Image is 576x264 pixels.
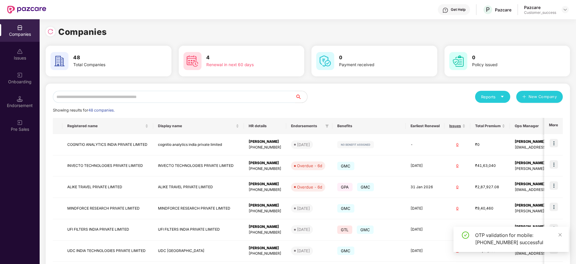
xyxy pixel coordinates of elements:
[73,54,149,62] h3: 48
[244,118,286,134] th: HR details
[339,62,415,68] div: Payment received
[475,232,562,246] div: OTP validation for mobile: [PHONE_NUMBER] successful
[442,7,448,13] img: svg+xml;base64,PHN2ZyBpZD0iSGVscC0zMngzMiIgeG1sbnM9Imh0dHA6Ly93d3cudzMub3JnLzIwMDAvc3ZnIiB3aWR0aD...
[17,120,23,126] img: svg+xml;base64,PHN2ZyB3aWR0aD0iMjAiIGhlaWdodD0iMjAiIHZpZXdCb3g9IjAgMCAyMCAyMCIgZmlsbD0ibm9uZSIgeG...
[522,95,526,100] span: plus
[337,204,354,213] span: GMC
[297,163,322,169] div: Overdue - 6d
[17,25,23,31] img: svg+xml;base64,PHN2ZyBpZD0iQ29tcGFuaWVzIiB4bWxucz0iaHR0cDovL3d3dy53My5vcmcvMjAwMC9zdmciIHdpZHRoPS...
[406,177,444,198] td: 31 Jan 2026
[153,177,244,198] td: ALIKE TRAVEL PRIVATE LIMITED
[249,245,281,251] div: [PERSON_NAME]
[550,224,558,232] img: icon
[444,118,470,134] th: Issues
[524,5,556,10] div: Pazcare
[297,184,322,190] div: Overdue - 6d
[153,198,244,219] td: MINDFORCE RESEARCH PRIVATE LIMITED
[297,248,310,254] div: [DATE]
[153,134,244,155] td: cognitio analytics india private limited
[249,166,281,172] div: [PHONE_NUMBER]
[449,142,465,148] div: 0
[58,25,107,38] h1: Companies
[7,6,46,14] img: New Pazcare Logo
[50,52,68,70] img: svg+xml;base64,PHN2ZyB4bWxucz0iaHR0cDovL3d3dy53My5vcmcvMjAwMC9zdmciIHdpZHRoPSI2MCIgaGVpZ2h0PSI2MC...
[249,230,281,235] div: [PHONE_NUMBER]
[449,206,465,211] div: 0
[249,181,281,187] div: [PERSON_NAME]
[295,91,308,103] button: search
[550,181,558,190] img: icon
[183,52,202,70] img: svg+xml;base64,PHN2ZyB4bWxucz0iaHR0cDovL3d3dy53My5vcmcvMjAwMC9zdmciIHdpZHRoPSI2MCIgaGVpZ2h0PSI2MC...
[324,122,330,130] span: filter
[472,62,548,68] div: Policy issued
[297,142,310,148] div: [DATE]
[153,219,244,241] td: UFI FILTERS INDIA PRIVATE LIMITED
[558,233,562,237] span: close
[88,108,115,112] span: 48 companies.
[206,62,282,68] div: Renewal in next 60 days
[325,124,329,128] span: filter
[337,226,352,234] span: GTL
[249,208,281,214] div: [PHONE_NUMBER]
[249,203,281,208] div: [PERSON_NAME]
[153,241,244,262] td: UDC [GEOGRAPHIC_DATA]
[406,134,444,155] td: -
[17,48,23,54] img: svg+xml;base64,PHN2ZyBpZD0iSXNzdWVzX2Rpc2FibGVkIiB4bWxucz0iaHR0cDovL3d3dy53My5vcmcvMjAwMC9zdmciIH...
[53,108,115,112] span: Showing results for
[451,7,465,12] div: Get Help
[475,184,505,190] div: ₹2,87,927.08
[339,54,415,62] h3: 0
[73,62,149,68] div: Total Companies
[470,118,510,134] th: Total Premium
[357,226,374,234] span: GMC
[297,205,310,211] div: [DATE]
[249,160,281,166] div: [PERSON_NAME]
[249,187,281,193] div: [PHONE_NUMBER]
[462,232,469,239] span: check-circle
[62,219,153,241] td: UFI FILTERS INDIA PRIVATE LIMITED
[516,91,563,103] button: plusNew Company
[406,241,444,262] td: [DATE]
[249,145,281,150] div: [PHONE_NUMBER]
[337,183,353,191] span: GPA
[62,118,153,134] th: Registered name
[62,155,153,177] td: INVECTO TECHNOLOGIES PRIVATE LIMITED
[544,118,563,134] th: More
[495,7,511,13] div: Pazcare
[550,139,558,147] img: icon
[62,134,153,155] td: COGNITIO ANALYTICS INDIA PRIVATE LIMITED
[472,54,548,62] h3: 0
[291,124,323,128] span: Endorsements
[62,177,153,198] td: ALIKE TRAVEL PRIVATE LIMITED
[475,142,505,148] div: ₹0
[297,226,310,232] div: [DATE]
[449,124,461,128] span: Issues
[249,139,281,145] div: [PERSON_NAME]
[62,198,153,219] td: MINDFORCE RESEARCH PRIVATE LIMITED
[357,183,374,191] span: GMC
[529,94,557,100] span: New Company
[524,10,556,15] div: Customer_success
[295,94,307,99] span: search
[486,6,490,13] span: P
[316,52,334,70] img: svg+xml;base64,PHN2ZyB4bWxucz0iaHR0cDovL3d3dy53My5vcmcvMjAwMC9zdmciIHdpZHRoPSI2MCIgaGVpZ2h0PSI2MC...
[406,198,444,219] td: [DATE]
[332,118,406,134] th: Benefits
[153,155,244,177] td: INVECTO TECHNOLOGIES PRIVATE LIMITED
[481,94,504,100] div: Reports
[475,163,505,169] div: ₹41,63,040
[206,54,282,62] h3: 4
[563,7,568,12] img: svg+xml;base64,PHN2ZyBpZD0iRHJvcGRvd24tMzJ4MzIiIHhtbG5zPSJodHRwOi8vd3d3LnczLm9yZy8yMDAwL3N2ZyIgd2...
[47,29,53,35] img: svg+xml;base64,PHN2ZyBpZD0iUmVsb2FkLTMyeDMyIiB4bWxucz0iaHR0cDovL3d3dy53My5vcmcvMjAwMC9zdmciIHdpZH...
[449,227,465,232] div: 0
[337,247,354,255] span: GMC
[406,219,444,241] td: [DATE]
[337,162,354,170] span: GMC
[158,124,235,128] span: Display name
[449,184,465,190] div: 0
[449,52,467,70] img: svg+xml;base64,PHN2ZyB4bWxucz0iaHR0cDovL3d3dy53My5vcmcvMjAwMC9zdmciIHdpZHRoPSI2MCIgaGVpZ2h0PSI2MC...
[337,141,374,148] img: svg+xml;base64,PHN2ZyB4bWxucz0iaHR0cDovL3d3dy53My5vcmcvMjAwMC9zdmciIHdpZHRoPSIxMjIiIGhlaWdodD0iMj...
[406,118,444,134] th: Earliest Renewal
[17,72,23,78] img: svg+xml;base64,PHN2ZyB3aWR0aD0iMjAiIGhlaWdodD0iMjAiIHZpZXdCb3g9IjAgMCAyMCAyMCIgZmlsbD0ibm9uZSIgeG...
[62,241,153,262] td: UDC INDIA TECHNOLOGIES PRIVATE LIMITED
